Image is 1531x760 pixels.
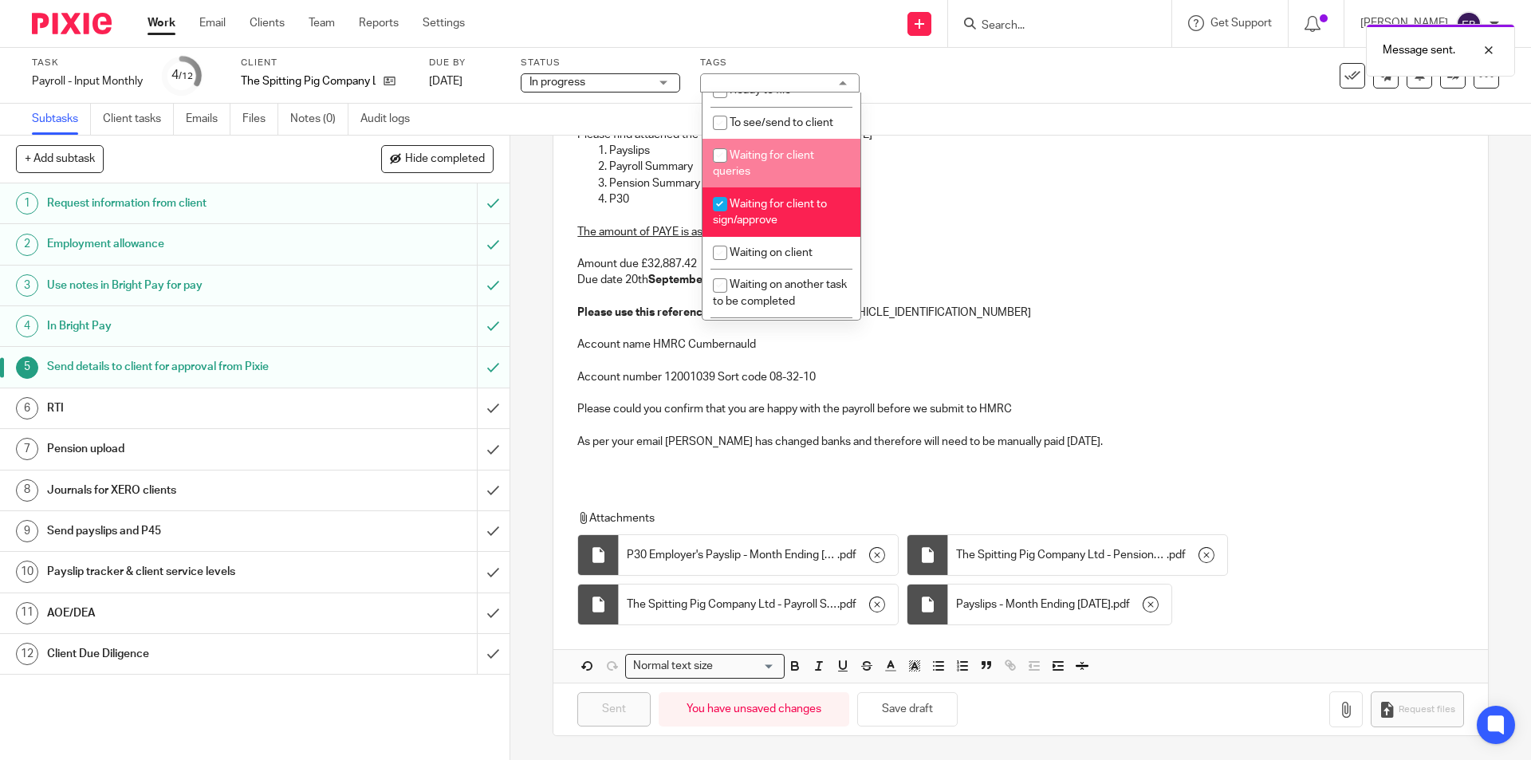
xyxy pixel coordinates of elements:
[956,597,1111,612] span: Payslips - Month Ending [DATE]
[47,478,323,502] h1: Journals for XERO clients
[529,77,585,88] span: In progress
[47,437,323,461] h1: Pension upload
[609,175,1463,191] p: Pension Summary
[241,57,409,69] label: Client
[47,560,323,584] h1: Payslip tracker & client service levels
[577,353,1463,386] p: Account number 12001039 Sort code 08-32-10
[700,57,860,69] label: Tags
[627,597,837,612] span: The Spitting Pig Company Ltd - Payroll Summary - Month 5
[1456,11,1482,37] img: svg%3E
[577,224,1463,321] p: Amount due £32,887.42 Due date 20th [US_VEHICLE_IDENTIFICATION_NUMBER]
[309,15,335,31] a: Team
[577,434,1463,450] p: As per your email [PERSON_NAME] has changed banks and therefore will need to be manually paid [DA...
[429,76,462,87] span: [DATE]
[840,547,856,563] span: pdf
[32,13,112,34] img: Pixie
[32,73,143,89] div: Payroll - Input Monthly
[659,692,849,727] div: You have unsaved changes
[148,15,175,31] a: Work
[16,643,38,665] div: 12
[381,145,494,172] button: Hide completed
[429,57,501,69] label: Due by
[290,104,348,135] a: Notes (0)
[179,72,193,81] small: /12
[627,547,837,563] span: P30 Employer's Payslip - Month Ending [DATE] - The Spitting Pig Company Ltd
[713,279,847,307] span: Waiting on another task to be completed
[629,658,716,675] span: Normal text size
[718,658,775,675] input: Search for option
[1399,703,1455,716] span: Request files
[241,73,376,89] p: The Spitting Pig Company Ltd
[16,274,38,297] div: 3
[16,520,38,542] div: 9
[857,692,958,727] button: Save draft
[577,401,1463,417] p: Please could you confirm that you are happy with the payroll before we submit to HMRC
[47,191,323,215] h1: Request information from client
[609,143,1463,159] p: Payslips
[16,479,38,502] div: 8
[609,159,1463,175] p: Payroll Summary
[250,15,285,31] a: Clients
[47,314,323,338] h1: In Bright Pay
[521,57,680,69] label: Status
[242,104,278,135] a: Files
[47,355,323,379] h1: Send details to client for approval from Pixie
[32,104,91,135] a: Subtasks
[405,153,485,166] span: Hide completed
[186,104,230,135] a: Emails
[47,601,323,625] h1: AOE/DEA
[16,561,38,583] div: 10
[103,104,174,135] a: Client tasks
[713,199,827,226] span: Waiting for client to sign/approve
[577,510,1434,526] p: Attachments
[16,145,104,172] button: + Add subtask
[948,585,1171,624] div: .
[577,692,651,727] input: Sent
[713,150,814,178] span: Waiting for client queries
[609,191,1463,207] p: P30
[171,66,193,85] div: 4
[648,274,707,285] strong: September
[619,535,898,575] div: .
[625,654,785,679] div: Search for option
[16,602,38,624] div: 11
[1371,691,1463,727] button: Request files
[359,15,399,31] a: Reports
[730,247,813,258] span: Waiting on client
[948,535,1227,575] div: .
[16,438,38,460] div: 7
[423,15,465,31] a: Settings
[619,585,898,624] div: .
[47,274,323,297] h1: Use notes in Bright Pay for pay
[32,57,143,69] label: Task
[16,397,38,419] div: 6
[16,315,38,337] div: 4
[16,192,38,215] div: 1
[577,226,828,238] u: The amount of PAYE is as follows for Month [DATE]
[1169,547,1186,563] span: pdf
[16,356,38,379] div: 5
[47,396,323,420] h1: RTI
[47,642,323,666] h1: Client Due Diligence
[16,234,38,256] div: 2
[577,307,821,318] strong: Please use this reference number when paying
[47,232,323,256] h1: Employment allowance
[1113,597,1130,612] span: pdf
[1383,42,1455,58] p: Message sent.
[956,547,1167,563] span: The Spitting Pig Company Ltd - Pensions - Month 5
[199,15,226,31] a: Email
[360,104,422,135] a: Audit logs
[47,519,323,543] h1: Send payslips and P45
[730,117,833,128] span: To see/send to client
[840,597,856,612] span: pdf
[577,321,1463,353] p: Account name HMRC Cumbernauld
